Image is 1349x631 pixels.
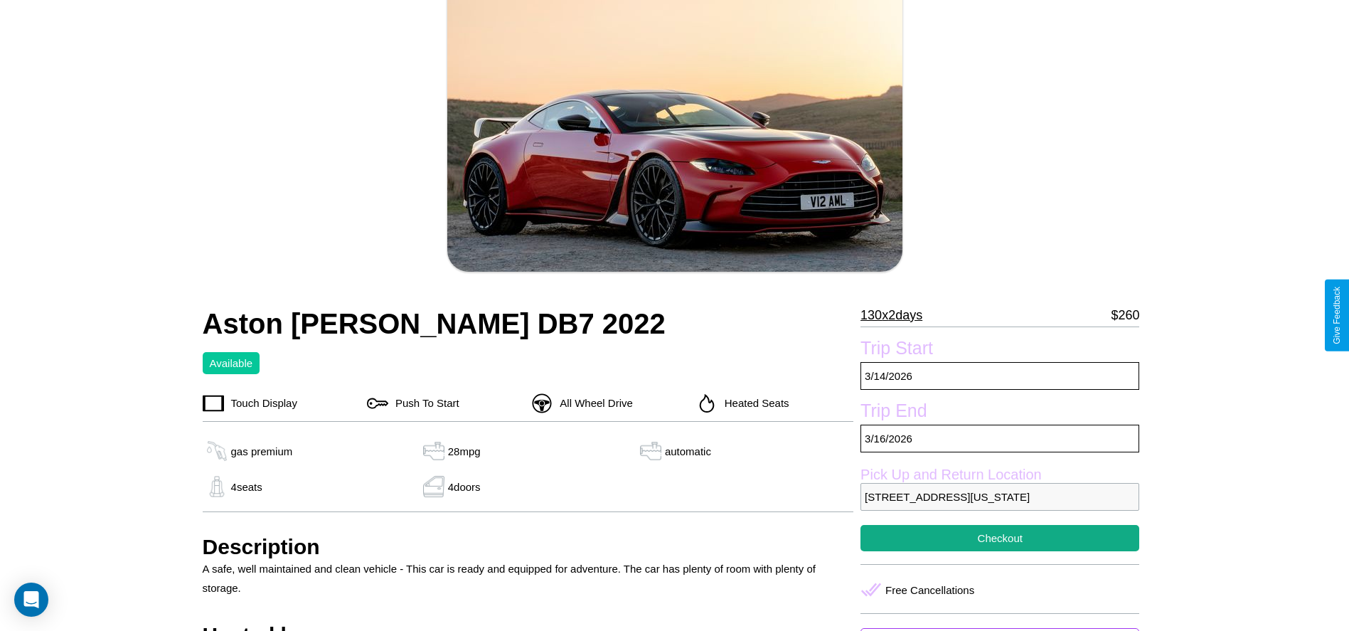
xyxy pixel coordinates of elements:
[860,525,1139,551] button: Checkout
[210,354,253,373] p: Available
[860,483,1139,511] p: [STREET_ADDRESS][US_STATE]
[203,476,231,497] img: gas
[203,535,854,559] h3: Description
[231,442,293,461] p: gas premium
[448,442,481,461] p: 28 mpg
[860,401,1139,425] label: Trip End
[718,393,789,413] p: Heated Seats
[885,580,974,600] p: Free Cancellations
[1111,304,1139,327] p: $ 260
[553,393,633,413] p: All Wheel Drive
[224,393,297,413] p: Touch Display
[860,467,1139,483] label: Pick Up and Return Location
[636,440,665,462] img: gas
[231,477,262,497] p: 4 seats
[448,477,481,497] p: 4 doors
[860,362,1139,390] p: 3 / 14 / 2026
[860,338,1139,362] label: Trip Start
[420,476,448,497] img: gas
[203,440,231,462] img: gas
[203,308,854,340] h2: Aston [PERSON_NAME] DB7 2022
[203,559,854,598] p: A safe, well maintained and clean vehicle - This car is ready and equipped for adventure. The car...
[14,583,48,617] div: Open Intercom Messenger
[860,304,922,327] p: 130 x 2 days
[388,393,459,413] p: Push To Start
[860,425,1139,452] p: 3 / 16 / 2026
[665,442,711,461] p: automatic
[420,440,448,462] img: gas
[1332,287,1342,344] div: Give Feedback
